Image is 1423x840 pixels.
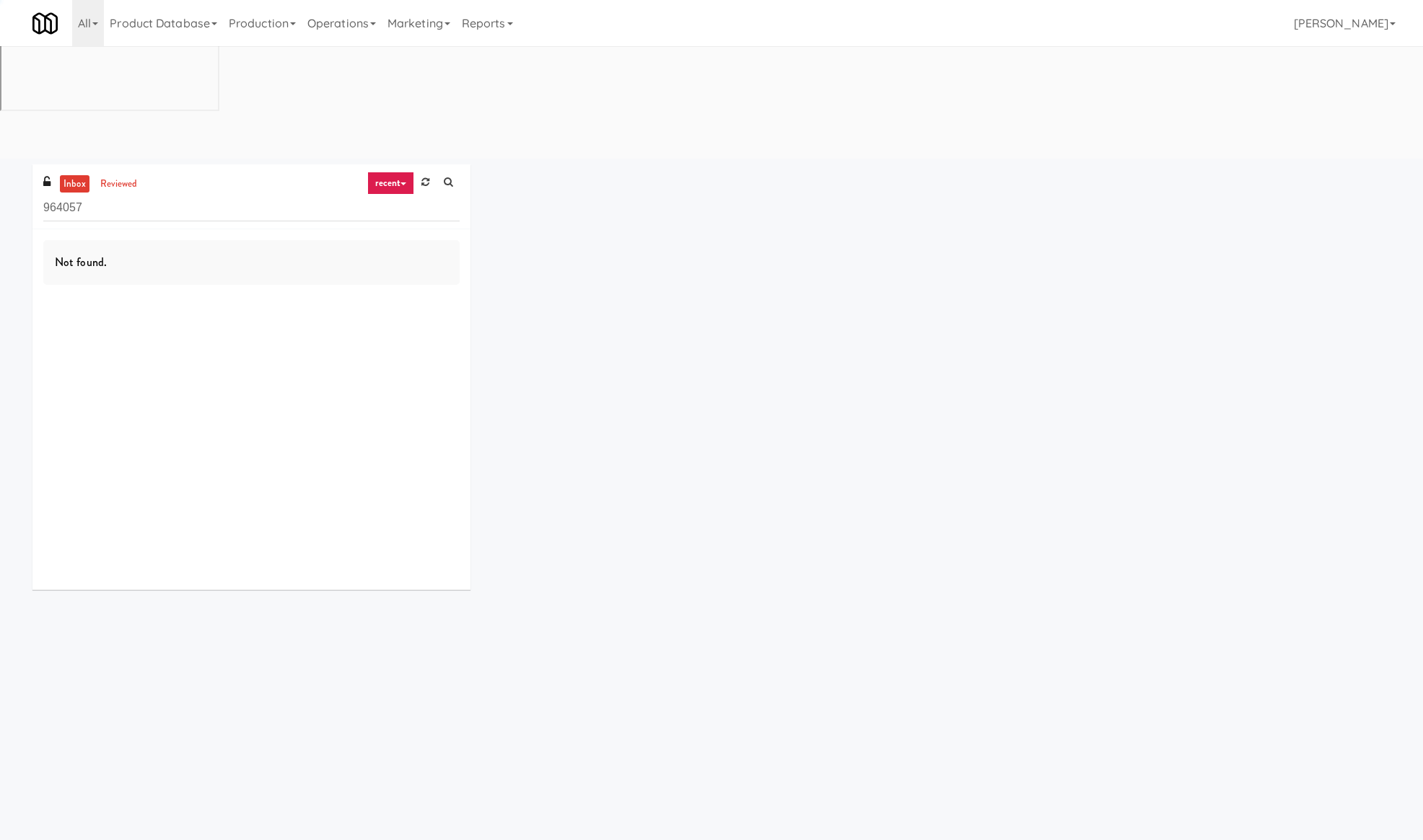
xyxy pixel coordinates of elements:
a: recent [367,172,415,195]
a: reviewed [97,175,141,193]
a: inbox [60,175,89,193]
input: Search vision orders [43,195,460,221]
span: Not found. [55,254,107,270]
img: Micromart [32,11,58,36]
